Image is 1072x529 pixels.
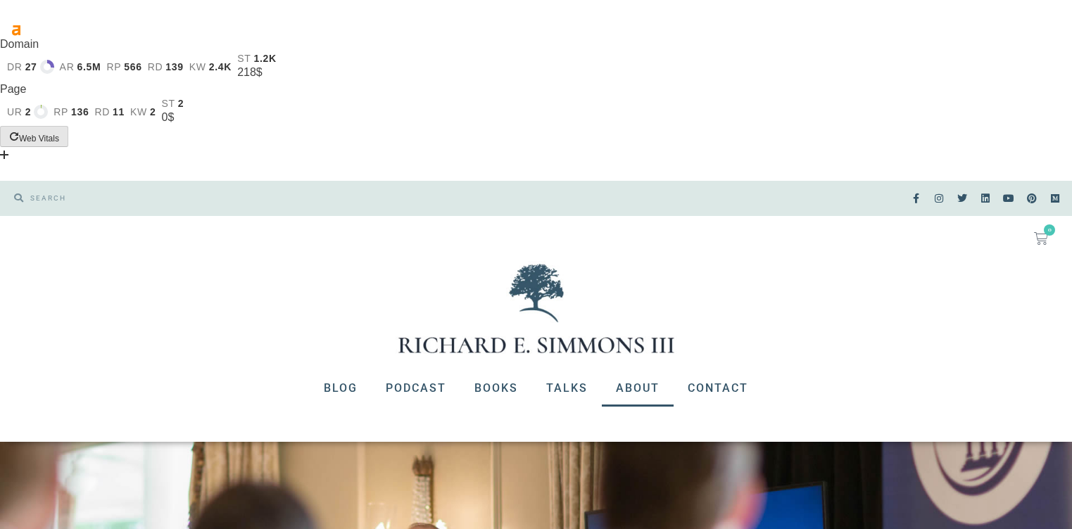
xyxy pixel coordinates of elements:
input: SEARCH [23,188,529,209]
a: Books [460,370,532,407]
span: kw [130,106,147,117]
span: st [237,53,251,64]
span: ur [7,106,23,117]
a: Talks [532,370,602,407]
span: st [162,98,175,109]
span: 1.2K [253,53,276,64]
a: st1.2K [237,53,277,64]
a: st2 [162,98,184,109]
span: 0 [1044,224,1055,236]
span: 2 [25,106,32,117]
a: rd11 [94,106,125,117]
span: 136 [71,106,89,117]
span: 2 [178,98,184,109]
span: 2 [150,106,156,117]
span: rd [94,106,110,117]
span: 566 [124,61,141,72]
span: dr [7,61,23,72]
a: ur2 [7,105,48,119]
span: 27 [25,61,37,72]
span: kw [189,61,206,72]
a: Podcast [372,370,460,407]
span: rd [148,61,163,72]
span: ar [60,61,75,72]
a: rp566 [106,61,141,72]
a: kw2 [130,106,156,117]
span: rp [53,106,68,117]
div: 218$ [237,64,277,81]
span: rp [106,61,121,72]
a: rp136 [53,106,89,117]
a: Contact [674,370,762,407]
a: rd139 [148,61,184,72]
div: 0$ [162,109,184,126]
a: Blog [310,370,372,407]
span: 11 [113,106,125,117]
a: kw2.4K [189,61,232,72]
a: dr27 [7,60,54,74]
span: 6.5M [77,61,101,72]
span: Web Vitals [19,134,59,144]
span: 139 [165,61,183,72]
a: 0 [1017,223,1065,254]
a: ar6.5M [60,61,101,72]
a: About [602,370,674,407]
span: 2.4K [209,61,232,72]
